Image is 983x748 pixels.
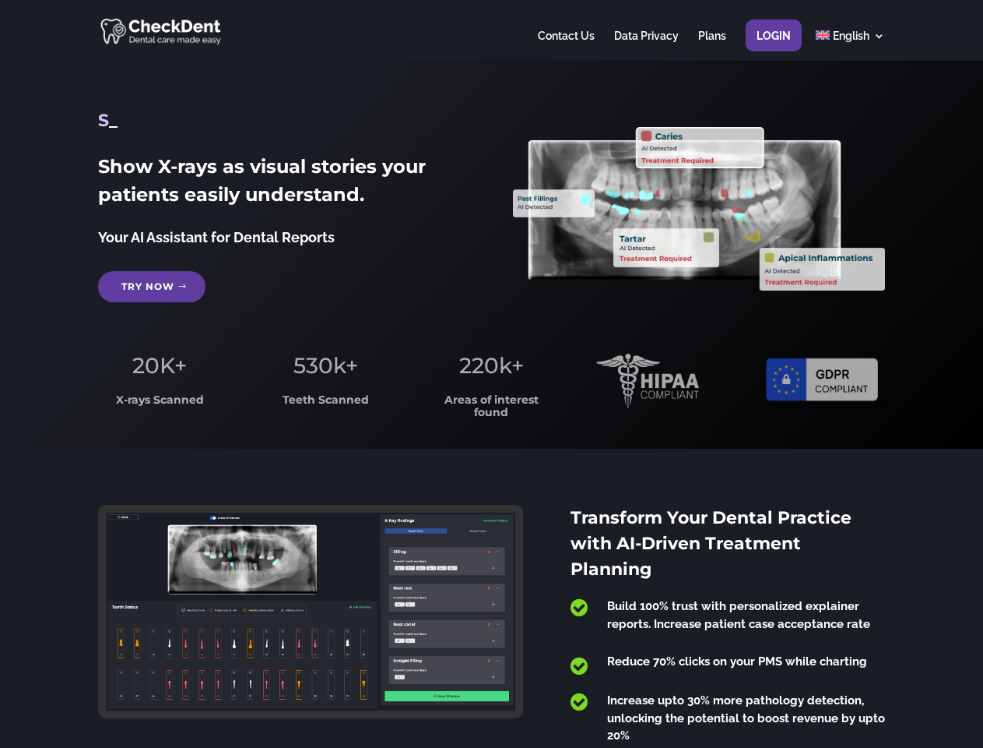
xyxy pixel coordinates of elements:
[833,30,869,42] span: English
[816,30,885,61] a: English
[100,16,223,46] img: CheckDent AI
[757,30,791,61] a: Login
[98,271,205,302] a: Try Now
[430,394,553,426] h3: Areas of interest found
[98,153,469,217] h2: Show X-rays as visual stories your patients easily understand.
[98,229,335,245] span: Your AI Assistant for Dental Reports
[570,656,588,676] span: 
[607,693,885,743] span: Increase upto 30% more pathology detection, unlocking the potential to boost revenue by upto 20%
[607,654,867,669] span: Reduce 70% clicks on your PMS while charting
[607,599,870,631] span: Build 100% trust with personalized explainer reports. Increase patient case acceptance rate
[570,507,851,580] span: Transform Your Dental Practice with AI-Driven Treatment Planning
[98,110,109,131] span: S
[293,352,358,379] span: 530k+
[570,598,588,618] span: 
[132,352,187,379] span: 20K+
[538,30,595,61] a: Contact Us
[570,692,588,712] span: 
[513,127,884,291] img: X_Ray_annotated
[698,30,726,61] a: Plans
[459,352,524,379] span: 220k+
[109,110,118,131] span: _
[614,30,679,61] a: Data Privacy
